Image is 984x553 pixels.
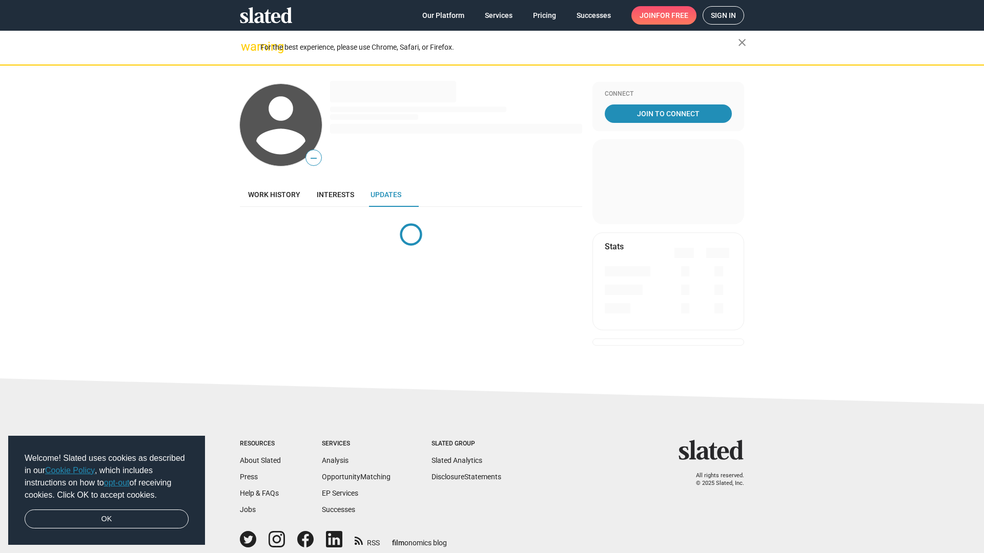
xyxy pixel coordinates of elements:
span: — [306,152,321,165]
a: Services [477,6,521,25]
span: Work history [248,190,300,199]
span: Join [640,6,688,25]
mat-card-title: Stats [605,241,624,252]
a: Press [240,473,258,481]
span: Pricing [533,6,556,25]
a: DisclosureStatements [432,473,501,481]
a: Pricing [525,6,564,25]
a: RSS [355,532,380,548]
div: cookieconsent [8,436,205,545]
span: Interests [317,190,354,199]
a: Slated Analytics [432,456,482,464]
span: Updates [371,190,401,199]
span: Our Platform [422,6,464,25]
a: Join To Connect [605,104,732,123]
a: Jobs [240,505,256,514]
a: About Slated [240,456,281,464]
a: Help & FAQs [240,489,279,497]
span: for free [656,6,688,25]
span: film [392,539,404,547]
a: opt-out [104,478,130,487]
div: Slated Group [432,440,501,448]
div: Connect [605,90,732,98]
a: Analysis [322,456,348,464]
a: Our Platform [414,6,473,25]
a: EP Services [322,489,358,497]
span: Services [485,6,512,25]
mat-icon: close [736,36,748,49]
span: Join To Connect [607,104,730,123]
a: OpportunityMatching [322,473,391,481]
a: filmonomics blog [392,530,447,548]
a: Sign in [703,6,744,25]
a: Successes [568,6,619,25]
a: Work history [240,182,309,207]
a: Successes [322,505,355,514]
a: Interests [309,182,362,207]
span: Sign in [711,7,736,24]
mat-icon: warning [241,40,253,53]
span: Successes [577,6,611,25]
div: Services [322,440,391,448]
div: For the best experience, please use Chrome, Safari, or Firefox. [260,40,738,54]
a: Cookie Policy [45,466,95,475]
a: Joinfor free [631,6,696,25]
span: Welcome! Slated uses cookies as described in our , which includes instructions on how to of recei... [25,452,189,501]
a: Updates [362,182,409,207]
a: dismiss cookie message [25,509,189,529]
div: Resources [240,440,281,448]
p: All rights reserved. © 2025 Slated, Inc. [685,472,744,487]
